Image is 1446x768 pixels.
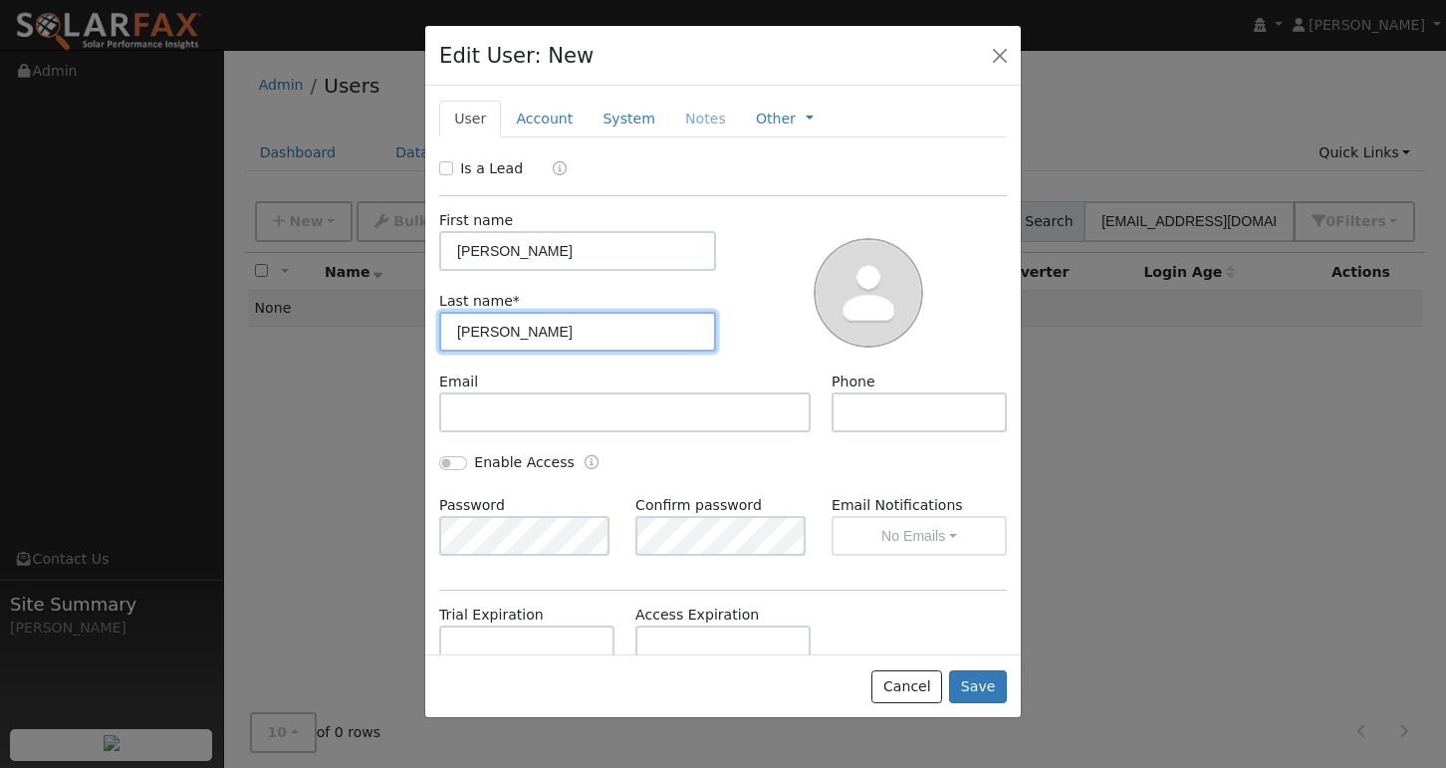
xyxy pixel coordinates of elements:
button: Save [949,670,1007,704]
label: Access Expiration [635,605,759,626]
label: Phone [832,372,875,392]
label: Enable Access [474,452,575,473]
input: Is a Lead [439,161,453,175]
label: Password [439,495,505,516]
a: Lead [538,158,567,181]
a: System [588,101,670,137]
label: Email Notifications [832,495,1007,516]
a: Enable Access [585,452,599,475]
button: Cancel [871,670,942,704]
label: Is a Lead [460,158,523,179]
a: Account [501,101,588,137]
label: Confirm password [635,495,762,516]
label: Email [439,372,478,392]
label: Trial Expiration [439,605,544,626]
a: Other [756,109,796,129]
label: Last name [439,291,520,312]
label: First name [439,210,513,231]
h4: Edit User: New [439,40,594,72]
a: User [439,101,501,137]
span: Required [513,293,520,309]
